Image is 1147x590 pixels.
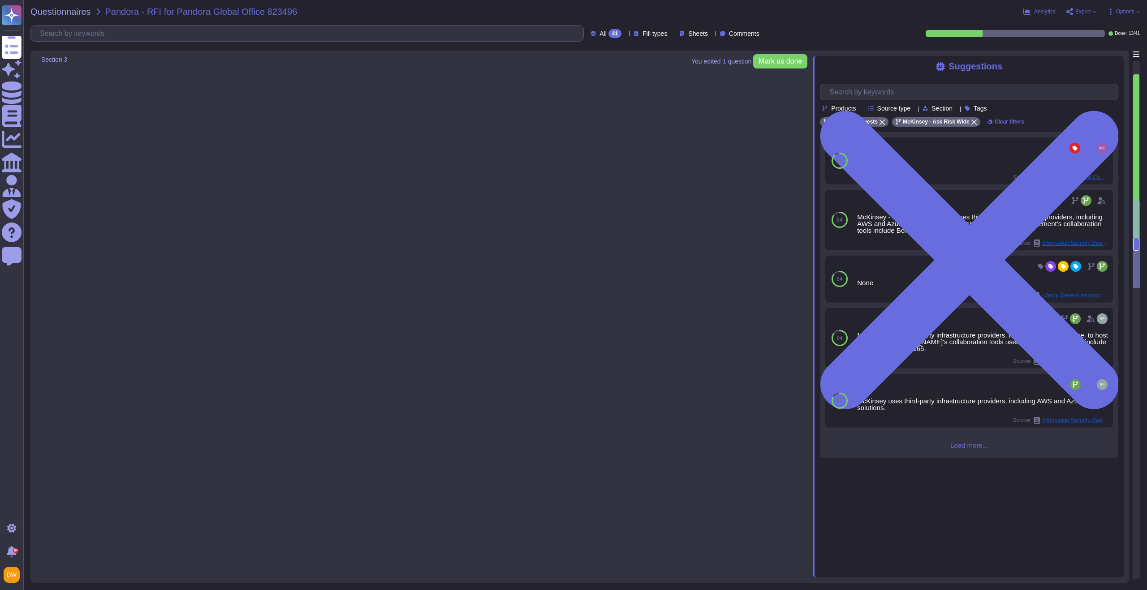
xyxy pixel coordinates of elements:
[105,7,298,16] span: Pandora - RFI for Pandora Global Office 823496
[599,30,607,37] span: All
[13,548,18,553] div: 9+
[30,7,91,16] span: Questionnaires
[1097,313,1108,324] img: user
[688,30,708,37] span: Sheets
[729,30,759,37] span: Comments
[825,84,1118,100] input: Search by keywords
[1115,31,1127,36] span: Done:
[837,276,842,282] span: 84
[1116,9,1134,14] span: Options
[1097,143,1108,154] img: user
[691,58,751,64] span: You edited question
[723,58,726,64] b: 1
[837,158,842,163] span: 88
[1023,8,1056,15] button: Analytics
[41,56,67,63] span: Section 3
[35,26,583,41] input: Search by keywords
[759,58,802,65] span: Mark as done
[837,335,842,341] span: 84
[753,54,807,68] button: Mark as done
[837,217,842,222] span: 84
[642,30,667,37] span: Fill types
[1034,9,1056,14] span: Analytics
[4,567,20,583] img: user
[2,565,26,585] button: user
[1097,379,1108,390] img: user
[608,29,621,38] div: 41
[1129,31,1140,36] span: 13 / 41
[1075,9,1091,14] span: Export
[837,398,842,403] span: 82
